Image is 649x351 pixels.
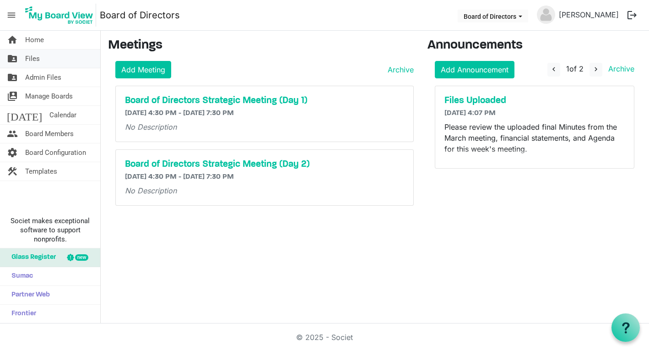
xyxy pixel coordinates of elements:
[125,173,404,181] h6: [DATE] 4:30 PM - [DATE] 7:30 PM
[4,216,96,244] span: Societ makes exceptional software to support nonprofits.
[592,65,600,73] span: navigate_next
[25,87,73,105] span: Manage Boards
[7,286,50,304] span: Partner Web
[25,143,86,162] span: Board Configuration
[458,10,528,22] button: Board of Directors dropdownbutton
[75,254,88,261] div: new
[427,38,642,54] h3: Announcements
[7,87,18,105] span: switch_account
[566,64,569,73] span: 1
[605,64,634,73] a: Archive
[590,63,602,77] button: navigate_next
[444,121,625,154] p: Please review the uploaded final Minutes from the March meeting, financial statements, and Agenda...
[115,61,171,78] a: Add Meeting
[7,68,18,87] span: folder_shared
[7,248,56,267] span: Glass Register
[125,109,404,118] h6: [DATE] 4:30 PM - [DATE] 7:30 PM
[7,305,36,323] span: Frontier
[25,162,57,181] span: Templates
[384,64,414,75] a: Archive
[7,125,18,143] span: people
[22,4,100,27] a: My Board View Logo
[7,267,33,285] span: Sumac
[7,162,18,181] span: construction
[7,106,42,124] span: [DATE]
[444,110,496,117] span: [DATE] 4:07 PM
[537,5,555,24] img: no-profile-picture.svg
[7,143,18,162] span: settings
[125,121,404,132] p: No Description
[622,5,642,25] button: logout
[25,49,40,68] span: Files
[22,4,96,27] img: My Board View Logo
[3,6,20,24] span: menu
[296,333,353,342] a: © 2025 - Societ
[125,95,404,106] a: Board of Directors Strategic Meeting (Day 1)
[7,31,18,49] span: home
[25,125,74,143] span: Board Members
[25,68,61,87] span: Admin Files
[108,38,414,54] h3: Meetings
[444,95,625,106] a: Files Uploaded
[566,64,584,73] span: of 2
[49,106,76,124] span: Calendar
[435,61,514,78] a: Add Announcement
[555,5,622,24] a: [PERSON_NAME]
[125,159,404,170] a: Board of Directors Strategic Meeting (Day 2)
[550,65,558,73] span: navigate_before
[125,185,404,196] p: No Description
[100,6,180,24] a: Board of Directors
[7,49,18,68] span: folder_shared
[547,63,560,77] button: navigate_before
[25,31,44,49] span: Home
